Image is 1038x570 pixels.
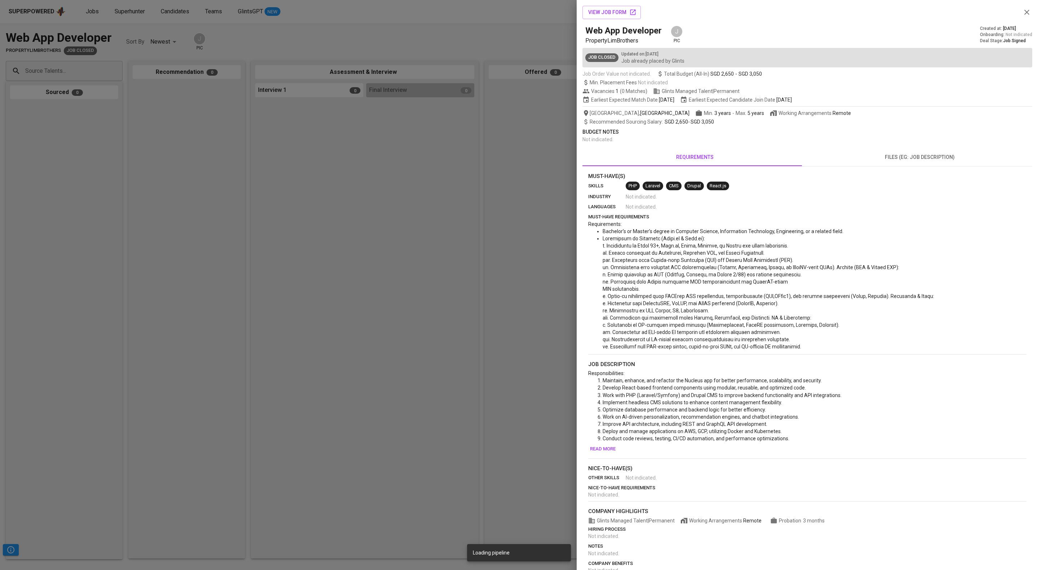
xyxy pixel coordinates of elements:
[590,445,616,453] span: Read more
[1003,26,1016,32] span: [DATE]
[585,37,638,44] span: PropertyLimBrothers
[980,32,1032,38] div: Onboarding :
[603,421,767,427] span: Improve API architecture, including REST and GraphQL API development.
[626,203,657,210] span: Not indicated .
[585,25,662,36] h5: Web App Developer
[735,70,737,77] span: -
[582,137,613,142] span: Not indicated .
[473,546,510,559] div: Loading pipeline
[582,70,651,77] span: Job Order Value not indicated.
[833,110,851,117] div: Remote
[684,183,704,190] span: Drupal
[1003,38,1026,43] span: Job Signed
[588,492,619,498] span: Not indicated .
[736,110,764,116] span: Max.
[582,96,674,103] span: Earliest Expected Match Date
[603,392,842,398] span: Work with PHP (Laravel/Symfony) and Drupal CMS to improve backend functionality and API integrati...
[640,110,689,117] span: [GEOGRAPHIC_DATA]
[588,551,619,556] span: Not indicated .
[603,400,782,405] span: Implement headless CMS solutions to enhance content management flexibility.
[680,96,792,103] span: Earliest Expected Candidate Join Date
[732,110,734,117] span: -
[670,25,683,38] div: J
[1006,32,1032,38] span: Not indicated
[588,182,626,190] p: skills
[621,51,684,57] p: Updated on : [DATE]
[588,203,626,210] p: languages
[638,80,668,85] span: Not indicated
[738,70,762,77] span: SGD 3,050
[748,110,764,116] span: 5 years
[582,6,641,19] button: view job form
[603,385,806,391] span: Develop React-based frontend components using modular, reusable, and optimized code.
[680,517,762,524] span: Working Arrangements
[704,110,731,116] span: Min.
[588,213,1026,221] p: must-have requirements
[588,507,1026,516] p: company highlights
[588,8,635,17] span: view job form
[590,80,668,85] span: Min. Placement Fees
[603,414,799,420] span: Work on AI-driven personalization, recommendation engines, and chatbot integrations.
[585,54,618,61] span: Job Closed
[980,38,1032,44] div: Deal Stage :
[587,153,803,162] span: requirements
[665,119,688,125] span: SGD 2,650
[812,153,1028,162] span: files (eg: job description)
[980,26,1032,32] div: Created at :
[776,96,792,103] span: [DATE]
[582,128,1032,136] p: Budget Notes
[659,96,674,103] span: [DATE]
[588,193,626,200] p: industry
[714,110,731,116] span: 3 years
[603,228,843,234] span: Bachelor’s or Master’s degree in Computer Science, Information Technology, Engineering, or a rela...
[643,183,663,190] span: Laravel
[588,517,675,524] span: Glints Managed Talent | Permanent
[590,119,664,125] span: Recommended Sourcing Salary :
[588,543,1026,550] p: notes
[588,370,625,376] span: Responsibilities:
[621,57,684,64] p: Job already placed by Glints
[603,428,782,434] span: Deploy and manage applications on AWS, GCP, utilizing Docker and Kubernetes.
[615,88,618,95] span: 1
[626,183,640,190] span: PHP
[588,474,626,481] p: other skills
[588,526,1026,533] p: hiring process
[603,407,766,413] span: Optimize database performance and backend logic for better efficiency.
[588,560,1026,567] p: company benefits
[588,464,1026,473] p: nice-to-have(s)
[670,25,683,44] div: pic
[707,183,729,190] span: React.js
[626,474,657,481] span: Not indicated .
[588,360,1026,369] p: job description
[588,221,622,227] span: Requirements:
[588,444,617,455] button: Read more
[626,193,657,200] span: Not indicated .
[588,484,1026,491] p: nice-to-have requirements
[803,518,825,524] span: 3 months
[590,118,714,125] span: -
[770,110,851,117] span: Working Arrangements
[691,119,714,125] span: SGD 3,050
[603,236,934,349] span: Loremipsum do Sitametc (Adipi.el & Sedd.ei): t. Incididuntu la Etdol 93+, Magn.al, Enima, Minimve...
[582,110,689,117] span: [GEOGRAPHIC_DATA] ,
[588,172,1026,181] p: Must-Have(s)
[743,517,762,524] div: Remote
[582,88,647,95] span: Vacancies ( 0 Matches )
[710,70,734,77] span: SGD 2,650
[603,378,822,383] span: Maintain, enhance, and refactor the Nucleus app for better performance, scalability, and security.
[779,518,802,524] span: Probation
[666,183,682,190] span: CMS
[657,70,762,77] span: Total Budget (All-In)
[603,436,789,441] span: Conduct code reviews, testing, CI/CD automation, and performance optimizations.
[653,88,740,95] span: Glints Managed Talent | Permanent
[588,533,619,539] span: Not indicated .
